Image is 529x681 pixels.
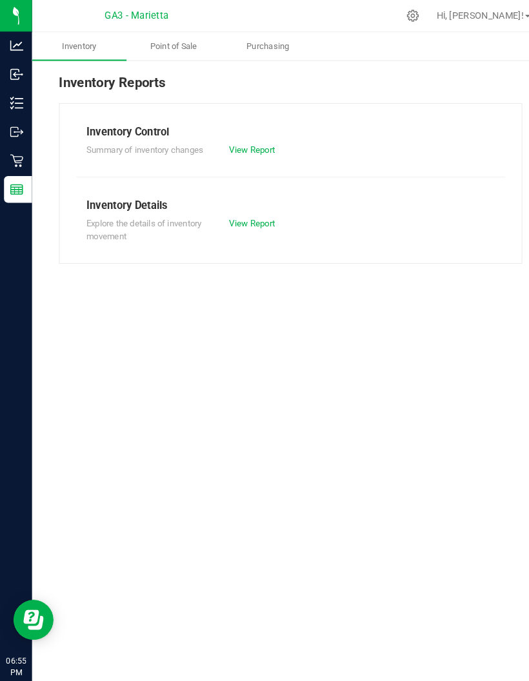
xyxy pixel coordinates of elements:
div: Inventory Control [83,119,477,135]
inline-svg: Inbound [10,65,23,78]
a: View Report [221,210,264,220]
span: GA3 - Marietta [101,10,163,21]
inline-svg: Inventory [10,93,23,106]
iframe: Resource center [13,578,52,617]
a: Purchasing [213,31,304,58]
span: Summary of inventory changes [83,139,196,149]
div: Inventory Reports [57,70,503,99]
div: Manage settings [390,9,406,21]
div: Inventory Details [83,190,477,206]
span: Explore the details of inventory movement [83,210,194,233]
a: Point of Sale [122,31,213,58]
a: View Report [221,139,264,149]
span: Hi, [PERSON_NAME]! [421,10,504,20]
inline-svg: Analytics [10,37,23,50]
p: 06:55 PM EDT [6,631,25,666]
span: Purchasing [220,39,296,50]
inline-svg: Outbound [10,121,23,133]
span: Point of Sale [127,39,207,50]
inline-svg: Retail [10,148,23,161]
a: Inventory [31,31,122,58]
span: Inventory [43,39,110,50]
p: 09/23 [6,666,25,675]
inline-svg: Reports [10,176,23,189]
